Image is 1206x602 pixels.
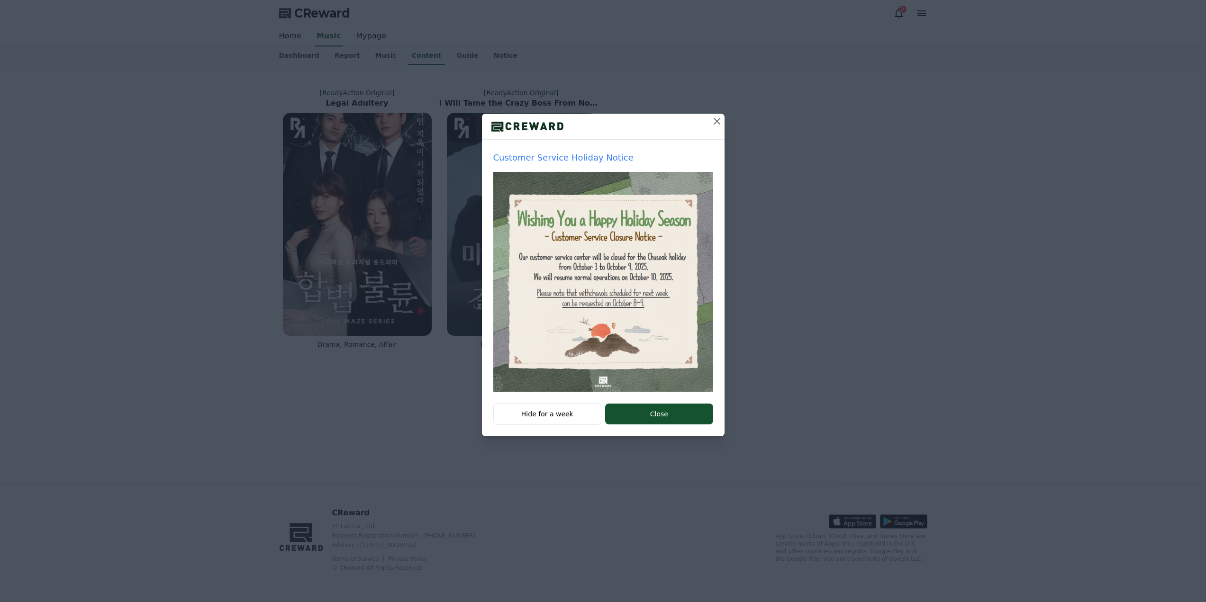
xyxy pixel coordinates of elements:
[493,172,713,392] img: popup thumbnail
[493,151,713,392] a: Customer Service Holiday Notice
[605,404,713,424] button: Close
[493,403,602,425] button: Hide for a week
[482,119,573,134] img: logo
[493,151,713,164] p: Customer Service Holiday Notice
